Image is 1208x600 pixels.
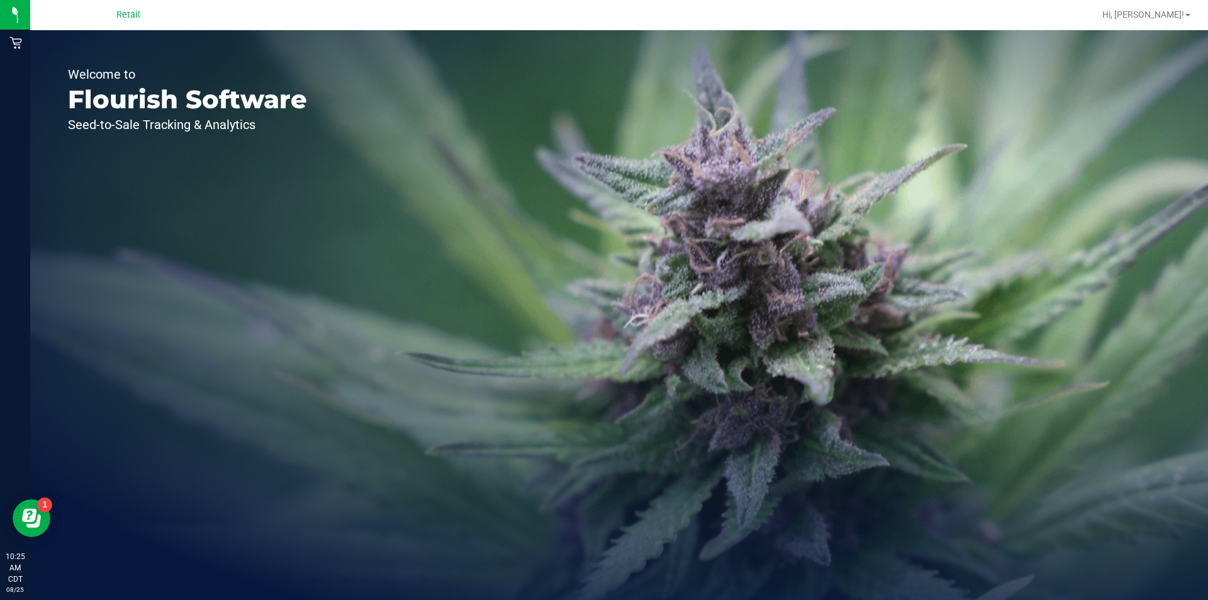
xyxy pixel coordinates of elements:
p: Seed-to-Sale Tracking & Analytics [68,118,307,131]
p: Welcome to [68,68,307,81]
iframe: Resource center unread badge [37,497,52,512]
p: Flourish Software [68,87,307,112]
span: Retail [116,9,140,20]
span: Hi, [PERSON_NAME]! [1102,9,1184,20]
iframe: Resource center [13,499,50,537]
inline-svg: Retail [9,37,22,49]
p: 08/25 [6,585,25,594]
p: 10:25 AM CDT [6,551,25,585]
